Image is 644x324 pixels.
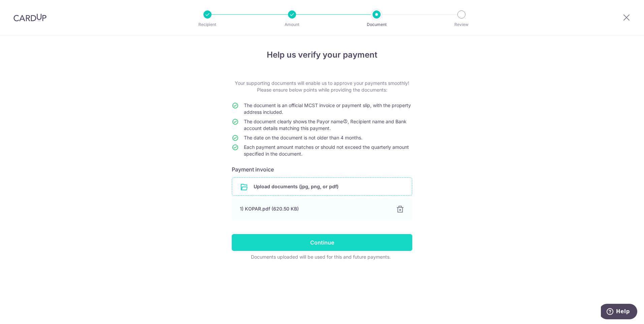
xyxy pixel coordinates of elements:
img: CardUp [13,13,46,22]
span: The document clearly shows the Payor name , Recipient name and Bank account details matching this... [244,119,407,131]
div: Upload documents (jpg, png, or pdf) [232,177,412,196]
p: Document [352,21,401,28]
p: Recipient [183,21,232,28]
h6: Payment invoice [232,165,412,173]
iframe: Opens a widget where you can find more information [601,304,637,321]
input: Continue [232,234,412,251]
p: Review [437,21,486,28]
div: Documents uploaded will be used for this and future payments. [232,254,410,260]
span: The date on the document is not older than 4 months. [244,135,362,140]
span: The document is an official MCST invoice or payment slip, with the property address included. [244,102,411,115]
p: Your supporting documents will enable us to approve your payments smoothly! Please ensure below p... [232,80,412,93]
div: 1) KOPAR.pdf (620.50 KB) [240,205,388,212]
span: Each payment amount matches or should not exceed the quarterly amount specified in the document. [244,144,409,157]
h4: Help us verify your payment [232,49,412,61]
p: Amount [267,21,317,28]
